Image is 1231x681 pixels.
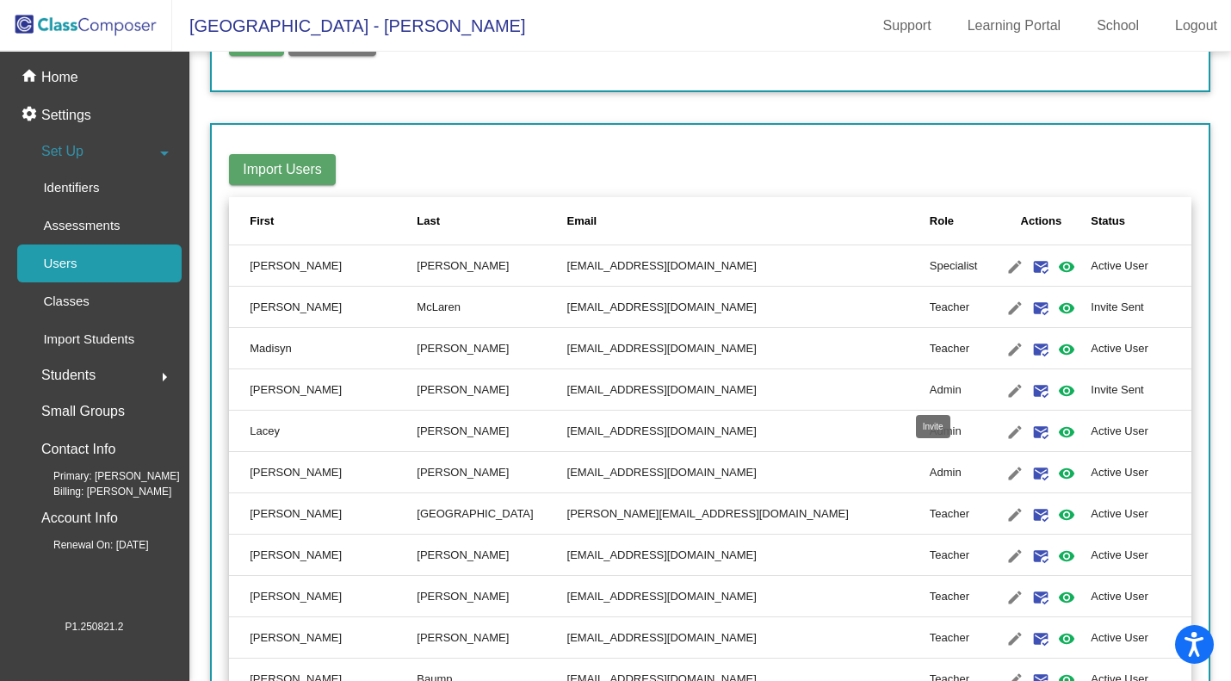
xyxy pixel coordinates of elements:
[954,12,1075,40] a: Learning Portal
[229,328,417,369] td: Madisyn
[1005,463,1025,484] mat-icon: edit
[26,468,180,484] span: Primary: [PERSON_NAME]
[21,105,41,126] mat-icon: settings
[1056,546,1077,566] mat-icon: visibility
[1030,628,1051,649] mat-icon: mark_email_read
[930,452,992,493] td: Admin
[567,535,930,576] td: [EMAIL_ADDRESS][DOMAIN_NAME]
[1030,257,1051,277] mat-icon: mark_email_read
[417,369,566,411] td: [PERSON_NAME]
[567,213,597,230] div: Email
[1091,493,1191,535] td: Active User
[417,213,440,230] div: Last
[1056,463,1077,484] mat-icon: visibility
[41,67,78,88] p: Home
[41,399,125,424] p: Small Groups
[1005,381,1025,401] mat-icon: edit
[417,493,566,535] td: [GEOGRAPHIC_DATA]
[417,617,566,659] td: [PERSON_NAME]
[154,367,175,387] mat-icon: arrow_right
[1005,422,1025,443] mat-icon: edit
[250,213,417,230] div: First
[1091,369,1191,411] td: Invite Sent
[417,576,566,617] td: [PERSON_NAME]
[567,245,930,287] td: [EMAIL_ADDRESS][DOMAIN_NAME]
[1056,257,1077,277] mat-icon: visibility
[1030,546,1051,566] mat-icon: mark_email_read
[930,493,992,535] td: Teacher
[1030,505,1051,525] mat-icon: mark_email_read
[1091,576,1191,617] td: Active User
[229,452,417,493] td: [PERSON_NAME]
[930,617,992,659] td: Teacher
[930,369,992,411] td: Admin
[43,291,89,312] p: Classes
[41,437,115,461] p: Contact Info
[567,213,930,230] div: Email
[869,12,945,40] a: Support
[172,12,525,40] span: [GEOGRAPHIC_DATA] - [PERSON_NAME]
[1056,628,1077,649] mat-icon: visibility
[21,67,41,88] mat-icon: home
[1005,628,1025,649] mat-icon: edit
[417,213,566,230] div: Last
[154,143,175,164] mat-icon: arrow_drop_down
[417,452,566,493] td: [PERSON_NAME]
[567,411,930,452] td: [EMAIL_ADDRESS][DOMAIN_NAME]
[930,287,992,328] td: Teacher
[1056,339,1077,360] mat-icon: visibility
[229,411,417,452] td: Lacey
[930,328,992,369] td: Teacher
[1030,298,1051,319] mat-icon: mark_email_read
[229,576,417,617] td: [PERSON_NAME]
[1091,452,1191,493] td: Active User
[1005,546,1025,566] mat-icon: edit
[1005,339,1025,360] mat-icon: edit
[1030,422,1051,443] mat-icon: mark_email_read
[41,139,84,164] span: Set Up
[1091,245,1191,287] td: Active User
[930,411,992,452] td: Admin
[417,245,566,287] td: [PERSON_NAME]
[417,535,566,576] td: [PERSON_NAME]
[930,213,992,230] div: Role
[991,197,1091,245] th: Actions
[567,287,930,328] td: [EMAIL_ADDRESS][DOMAIN_NAME]
[1056,298,1077,319] mat-icon: visibility
[1056,381,1077,401] mat-icon: visibility
[567,617,930,659] td: [EMAIL_ADDRESS][DOMAIN_NAME]
[43,215,120,236] p: Assessments
[1091,213,1171,230] div: Status
[1091,213,1125,230] div: Status
[229,245,417,287] td: [PERSON_NAME]
[1030,463,1051,484] mat-icon: mark_email_read
[229,369,417,411] td: [PERSON_NAME]
[26,484,171,499] span: Billing: [PERSON_NAME]
[1056,422,1077,443] mat-icon: visibility
[1161,12,1231,40] a: Logout
[229,617,417,659] td: [PERSON_NAME]
[1091,617,1191,659] td: Active User
[417,287,566,328] td: McLaren
[41,506,118,530] p: Account Info
[567,576,930,617] td: [EMAIL_ADDRESS][DOMAIN_NAME]
[567,369,930,411] td: [EMAIL_ADDRESS][DOMAIN_NAME]
[41,105,91,126] p: Settings
[1056,505,1077,525] mat-icon: visibility
[1005,298,1025,319] mat-icon: edit
[1030,587,1051,608] mat-icon: mark_email_read
[43,177,99,198] p: Identifiers
[243,162,322,176] span: Import Users
[229,535,417,576] td: [PERSON_NAME]
[930,576,992,617] td: Teacher
[1030,339,1051,360] mat-icon: mark_email_read
[229,154,336,185] button: Import Users
[1091,287,1191,328] td: Invite Sent
[1091,535,1191,576] td: Active User
[1030,381,1051,401] mat-icon: mark_email_read
[417,411,566,452] td: [PERSON_NAME]
[1005,587,1025,608] mat-icon: edit
[1056,587,1077,608] mat-icon: visibility
[250,213,274,230] div: First
[930,535,992,576] td: Teacher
